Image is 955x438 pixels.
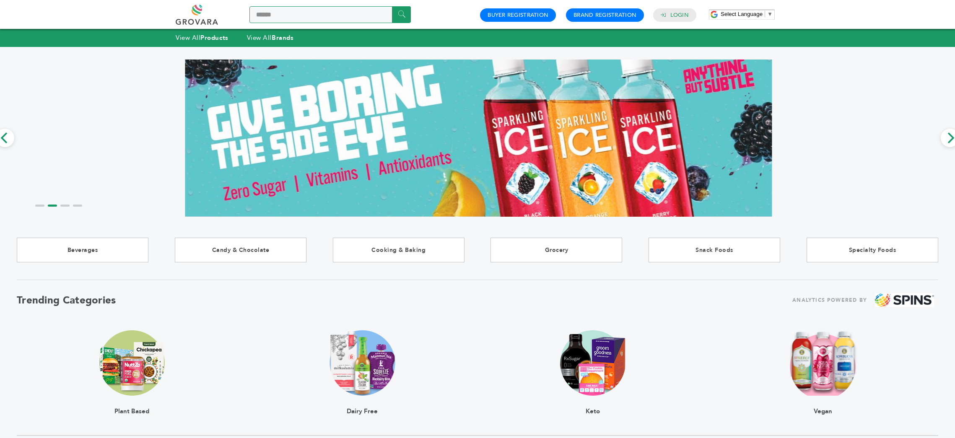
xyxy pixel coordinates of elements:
a: Select Language​ [721,11,773,17]
a: Snack Foods [649,238,780,262]
a: Beverages [17,238,148,262]
span: ​ [765,11,765,17]
div: Dairy Free [330,396,395,414]
a: View AllProducts [176,34,228,42]
img: claim_ketogenic Trending Image [560,330,625,396]
a: Candy & Chocolate [175,238,306,262]
span: ANALYTICS POWERED BY [792,295,867,306]
a: Cooking & Baking [333,238,465,262]
span: ▼ [767,11,773,17]
li: Page dot 3 [60,205,70,207]
h2: Trending Categories [17,293,116,307]
div: Vegan [789,396,857,414]
img: claim_vegan Trending Image [789,330,857,396]
strong: Products [200,34,228,42]
li: Page dot 4 [73,205,82,207]
img: claim_dairy_free Trending Image [330,330,395,396]
a: Login [670,11,689,19]
a: Grocery [490,238,622,262]
img: claim_plant_based Trending Image [99,330,165,396]
a: View AllBrands [247,34,294,42]
img: spins.png [875,293,934,307]
li: Page dot 2 [48,205,57,207]
a: Brand Registration [574,11,636,19]
div: Keto [560,396,625,414]
a: Specialty Foods [807,238,938,262]
li: Page dot 1 [35,205,44,207]
div: Plant Based [99,396,165,414]
img: Marketplace Top Banner 2 [185,46,772,230]
a: Buyer Registration [488,11,548,19]
input: Search a product or brand... [249,6,411,23]
strong: Brands [272,34,293,42]
span: Select Language [721,11,763,17]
